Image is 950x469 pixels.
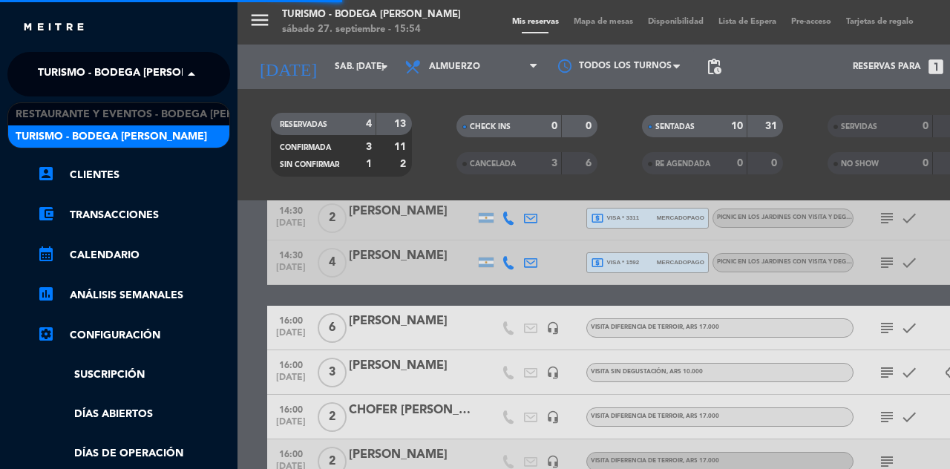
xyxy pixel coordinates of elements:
i: assessment [37,285,55,303]
span: Turismo - Bodega [PERSON_NAME] [16,128,207,145]
a: Días abiertos [37,406,230,423]
span: Restaurante y Eventos - Bodega [PERSON_NAME] [16,106,296,123]
i: settings_applications [37,325,55,343]
i: account_box [37,165,55,183]
a: Suscripción [37,367,230,384]
a: Días de Operación [37,445,230,462]
a: account_boxClientes [37,166,230,184]
a: Configuración [37,327,230,344]
i: account_balance_wallet [37,205,55,223]
a: account_balance_walletTransacciones [37,206,230,224]
img: MEITRE [22,22,85,33]
span: Turismo - Bodega [PERSON_NAME] [38,59,229,90]
a: calendar_monthCalendario [37,246,230,264]
i: calendar_month [37,245,55,263]
a: assessmentANÁLISIS SEMANALES [37,286,230,304]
